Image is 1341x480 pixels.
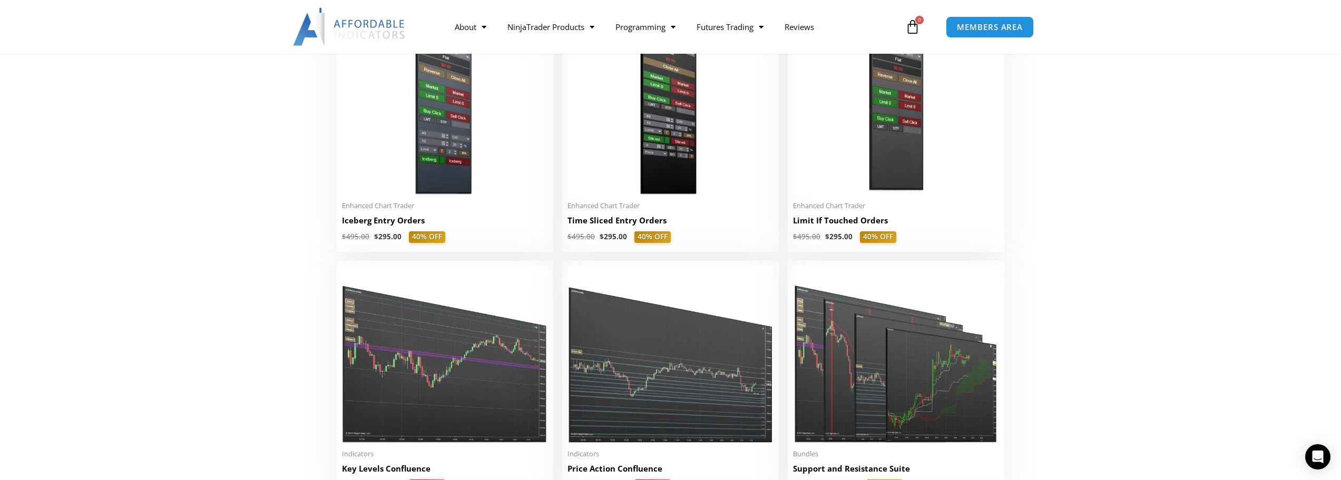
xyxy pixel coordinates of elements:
img: BasicTools [793,18,999,195]
a: Price Action Confluence [567,463,774,479]
span: 40% OFF [409,231,445,243]
span: Enhanced Chart Trader [342,201,548,210]
h2: Limit If Touched Orders [793,215,999,226]
a: 0 [889,12,936,42]
a: Reviews [774,15,825,39]
img: TimeSlicedEntryOrders [567,18,774,195]
img: Key Levels 1 [342,266,548,443]
a: About [444,15,497,39]
img: Support and Resistance Suite 1 [793,266,999,443]
h2: Support and Resistance Suite [793,463,999,474]
span: $ [342,232,346,241]
bdi: 295.00 [825,232,853,241]
span: Indicators [342,449,548,458]
bdi: 495.00 [567,232,595,241]
span: $ [793,232,797,241]
span: Enhanced Chart Trader [567,201,774,210]
a: Limit If Touched Orders [793,215,999,231]
span: $ [374,232,378,241]
span: 40% OFF [634,231,671,243]
span: $ [825,232,829,241]
bdi: 495.00 [342,232,369,241]
span: Enhanced Chart Trader [793,201,999,210]
a: NinjaTrader Products [497,15,605,39]
span: $ [600,232,604,241]
a: Key Levels Confluence [342,463,548,479]
h2: Price Action Confluence [567,463,774,474]
h2: Iceberg Entry Orders [342,215,548,226]
bdi: 295.00 [374,232,402,241]
span: MEMBERS AREA [957,23,1023,31]
span: Bundles [793,449,999,458]
img: Price Action Confluence 2 [567,266,774,443]
span: $ [567,232,572,241]
h2: Key Levels Confluence [342,463,548,474]
a: Time Sliced Entry Orders [567,215,774,231]
span: 0 [915,16,924,24]
img: LogoAI | Affordable Indicators – NinjaTrader [293,8,406,46]
span: 40% OFF [860,231,896,243]
a: Futures Trading [686,15,774,39]
img: IceBergEntryOrders [342,18,548,195]
a: Support and Resistance Suite [793,463,999,479]
h2: Time Sliced Entry Orders [567,215,774,226]
bdi: 495.00 [793,232,820,241]
div: Open Intercom Messenger [1305,444,1330,469]
span: Indicators [567,449,774,458]
a: MEMBERS AREA [946,16,1034,38]
bdi: 295.00 [600,232,627,241]
a: Programming [605,15,686,39]
a: Iceberg Entry Orders [342,215,548,231]
nav: Menu [444,15,903,39]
